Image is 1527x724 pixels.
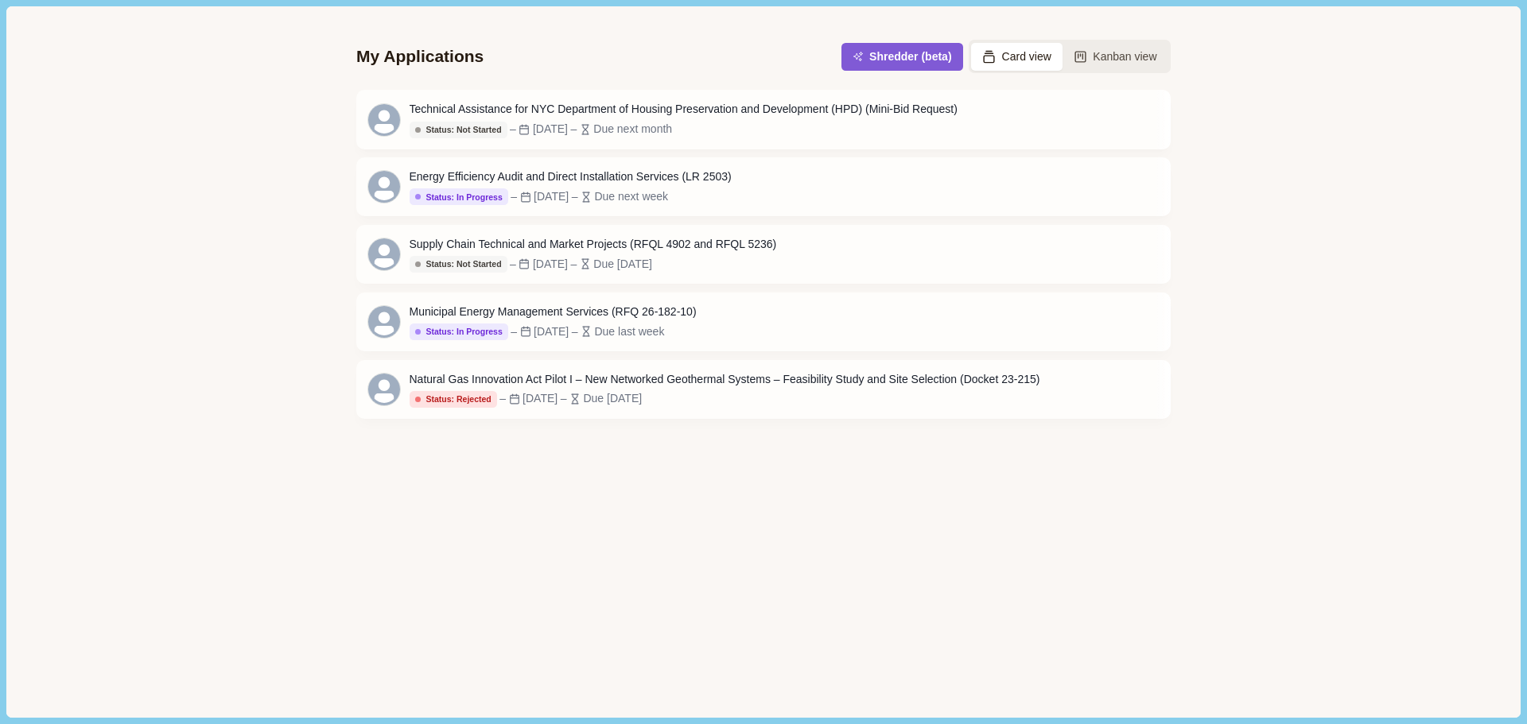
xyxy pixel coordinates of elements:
div: – [570,121,577,137]
svg: avatar [368,374,400,405]
div: – [572,323,578,340]
div: – [511,188,517,205]
div: Technical Assistance for NYC Department of Housing Preservation and Development (HPD) (Mini-Bid R... [410,101,958,118]
div: Due next week [594,188,668,205]
div: Status: Not Started [415,259,502,269]
a: Supply Chain Technical and Market Projects (RFQL 4902 and RFQL 5236)Status: Not Started–[DATE]–Du... [356,225,1171,284]
button: Status: In Progress [410,323,508,340]
button: Card view [971,43,1063,71]
a: Municipal Energy Management Services (RFQ 26-182-10)Status: In Progress–[DATE]–Due last week [356,292,1171,351]
div: Status: In Progress [415,327,503,337]
svg: avatar [368,306,400,338]
div: [DATE] [533,121,568,137]
div: – [510,121,516,137]
div: – [561,390,567,407]
a: Energy Efficiency Audit and Direct Installation Services (LR 2503)Status: In Progress–[DATE]–Due ... [356,157,1171,216]
div: Status: Not Started [415,125,502,135]
svg: avatar [368,171,400,203]
a: Technical Assistance for NYC Department of Housing Preservation and Development (HPD) (Mini-Bid R... [356,90,1171,149]
div: Due next month [593,121,672,137]
div: Due [DATE] [583,390,642,407]
div: Natural Gas Innovation Act Pilot I – New Networked Geothermal Systems – Feasibility Study and Sit... [410,371,1040,388]
div: My Applications [356,45,484,68]
button: Status: In Progress [410,188,508,205]
svg: avatar [368,104,400,136]
div: – [570,256,577,273]
div: [DATE] [533,256,568,273]
div: Energy Efficiency Audit and Direct Installation Services (LR 2503) [410,168,732,185]
div: Status: In Progress [415,192,503,203]
div: Supply Chain Technical and Market Projects (RFQL 4902 and RFQL 5236) [410,236,777,253]
button: Kanban view [1063,43,1168,71]
div: [DATE] [534,323,569,340]
button: Status: Not Started [410,122,507,138]
div: – [510,256,516,273]
div: Status: Rejected [415,394,492,405]
button: Status: Not Started [410,256,507,273]
div: – [511,323,517,340]
button: Shredder (beta) [841,43,962,71]
div: Due [DATE] [593,256,652,273]
svg: avatar [368,238,400,270]
div: [DATE] [534,188,569,205]
div: – [499,390,506,407]
a: Natural Gas Innovation Act Pilot I – New Networked Geothermal Systems – Feasibility Study and Sit... [356,360,1171,419]
button: Status: Rejected [410,391,497,408]
div: [DATE] [523,390,558,407]
div: – [572,188,578,205]
div: Municipal Energy Management Services (RFQ 26-182-10) [410,304,697,320]
div: Due last week [594,323,664,340]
